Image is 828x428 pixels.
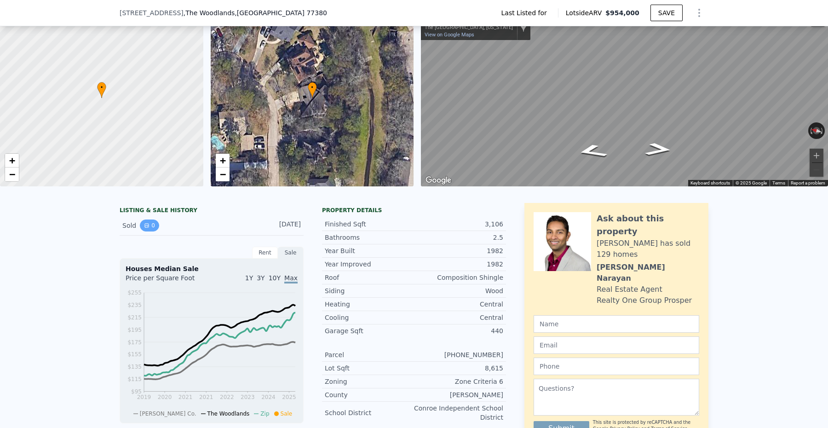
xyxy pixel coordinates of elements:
tspan: 2022 [220,394,234,400]
button: Rotate clockwise [820,122,825,139]
div: • [308,82,317,98]
div: Finished Sqft [325,220,414,229]
div: Rent [252,247,278,259]
div: Real Estate Agent [597,284,662,295]
div: Composition Shingle [414,273,503,282]
div: [DATE] [260,220,301,231]
tspan: 2023 [241,394,255,400]
div: Central [414,300,503,309]
div: The [GEOGRAPHIC_DATA], [US_STATE] [425,24,513,30]
div: Sold [122,220,204,231]
div: [PERSON_NAME] has sold 129 homes [597,238,699,260]
span: + [219,155,225,166]
a: Show location on map [520,22,527,32]
a: View on Google Maps [425,32,474,38]
span: The Woodlands [207,411,250,417]
a: Open this area in Google Maps (opens a new window) [423,174,454,186]
div: 1982 [414,260,503,269]
button: Zoom out [810,163,823,177]
input: Phone [534,358,699,375]
div: Central [414,313,503,322]
tspan: $255 [127,289,142,296]
a: Zoom in [5,154,19,168]
div: Year Built [325,246,414,255]
span: , [GEOGRAPHIC_DATA] 77380 [235,9,327,17]
div: 440 [414,326,503,335]
div: Parcel [325,350,414,359]
a: Zoom out [5,168,19,181]
tspan: 2021 [178,394,193,400]
span: Max [284,274,298,283]
button: Zoom in [810,149,823,162]
span: • [308,83,317,92]
span: 1Y [245,274,253,282]
span: [STREET_ADDRESS] [120,8,184,17]
button: SAVE [650,5,683,21]
div: 3,106 [414,220,503,229]
span: − [9,168,15,180]
button: Reset the view [808,125,826,136]
a: Zoom out [216,168,230,181]
div: County [325,390,414,399]
tspan: $95 [131,388,142,395]
div: Map [421,10,828,186]
div: Price per Square Foot [126,273,212,288]
tspan: $115 [127,376,142,382]
input: Name [534,315,699,333]
path: Go South, Starviolet St [634,140,684,159]
tspan: $235 [127,302,142,308]
div: 2.5 [414,233,503,242]
tspan: 2021 [199,394,213,400]
div: School District [325,408,414,417]
tspan: $195 [127,327,142,333]
span: Lotside ARV [566,8,605,17]
div: Wood [414,286,503,295]
div: Zoning [325,377,414,386]
div: Heating [325,300,414,309]
tspan: $215 [127,314,142,321]
tspan: 2019 [137,394,151,400]
span: − [219,168,225,180]
tspan: $175 [127,339,142,346]
div: Zone Criteria 6 [414,377,503,386]
button: Rotate counterclockwise [808,122,813,139]
span: Sale [281,411,293,417]
div: Property details [322,207,506,214]
div: Garage Sqft [325,326,414,335]
tspan: 2020 [158,394,172,400]
div: Sale [278,247,304,259]
div: 1982 [414,246,503,255]
button: View historical data [140,220,159,231]
span: $954,000 [605,9,639,17]
img: Google [423,174,454,186]
span: 10Y [269,274,281,282]
div: [PERSON_NAME] Narayan [597,262,699,284]
div: Bathrooms [325,233,414,242]
div: Ask about this property [597,212,699,238]
div: Conroe Independent School District [414,404,503,422]
div: LISTING & SALE HISTORY [120,207,304,216]
tspan: 2025 [282,394,296,400]
span: 3Y [257,274,264,282]
path: Go Northwest, Starviolet St [563,141,621,162]
div: [PERSON_NAME] [414,390,503,399]
div: • [97,82,106,98]
span: [PERSON_NAME] Co. [140,411,196,417]
tspan: $155 [127,351,142,358]
div: Houses Median Sale [126,264,298,273]
div: Lot Sqft [325,364,414,373]
span: Zip [260,411,269,417]
div: Realty One Group Prosper [597,295,692,306]
a: Zoom in [216,154,230,168]
button: Show Options [690,4,708,22]
span: Last Listed for [501,8,551,17]
tspan: 2024 [261,394,276,400]
div: Cooling [325,313,414,322]
div: Siding [325,286,414,295]
div: Year Improved [325,260,414,269]
span: © 2025 Google [736,180,767,185]
input: Email [534,336,699,354]
div: Street View [421,10,828,186]
span: • [97,83,106,92]
div: Roof [325,273,414,282]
